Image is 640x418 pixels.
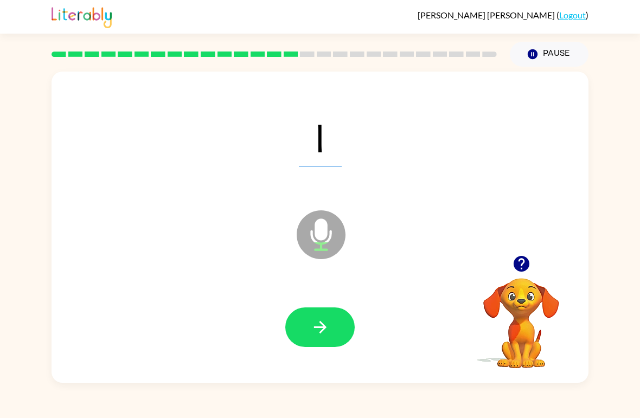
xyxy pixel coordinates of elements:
div: ( ) [418,10,588,20]
a: Logout [559,10,586,20]
span: l [299,110,342,166]
span: [PERSON_NAME] [PERSON_NAME] [418,10,556,20]
img: Literably [52,4,112,28]
button: Pause [510,42,588,67]
video: Your browser must support playing .mp4 files to use Literably. Please try using another browser. [467,261,575,370]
